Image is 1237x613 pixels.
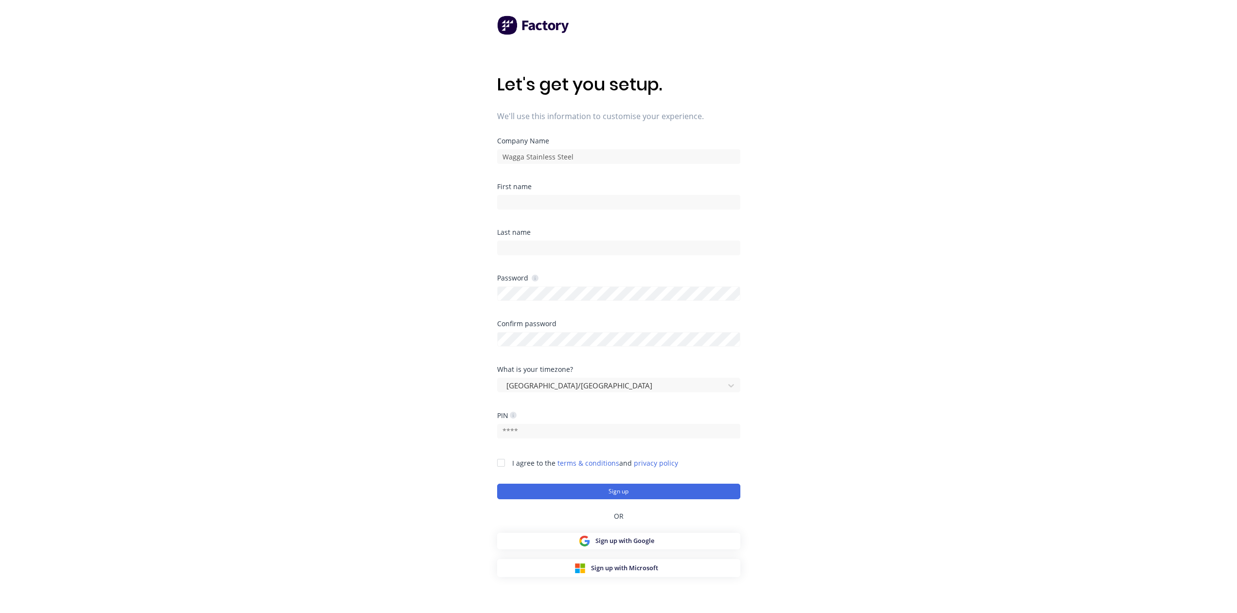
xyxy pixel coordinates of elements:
[497,320,740,327] div: Confirm password
[591,563,658,573] span: Sign up with Microsoft
[497,533,740,549] button: Sign up with Google
[595,536,654,545] span: Sign up with Google
[497,484,740,499] button: Sign up
[497,559,740,577] button: Sign up with Microsoft
[557,458,619,468] a: terms & conditions
[497,138,740,144] div: Company Name
[497,16,570,35] img: Factory
[497,183,740,190] div: First name
[497,411,517,420] div: PIN
[497,229,740,236] div: Last name
[497,110,740,122] span: We'll use this information to customise your experience.
[497,499,740,533] div: OR
[634,458,678,468] a: privacy policy
[497,366,740,373] div: What is your timezone?
[497,273,538,282] div: Password
[512,458,678,468] span: I agree to the and
[497,74,740,95] h1: Let's get you setup.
